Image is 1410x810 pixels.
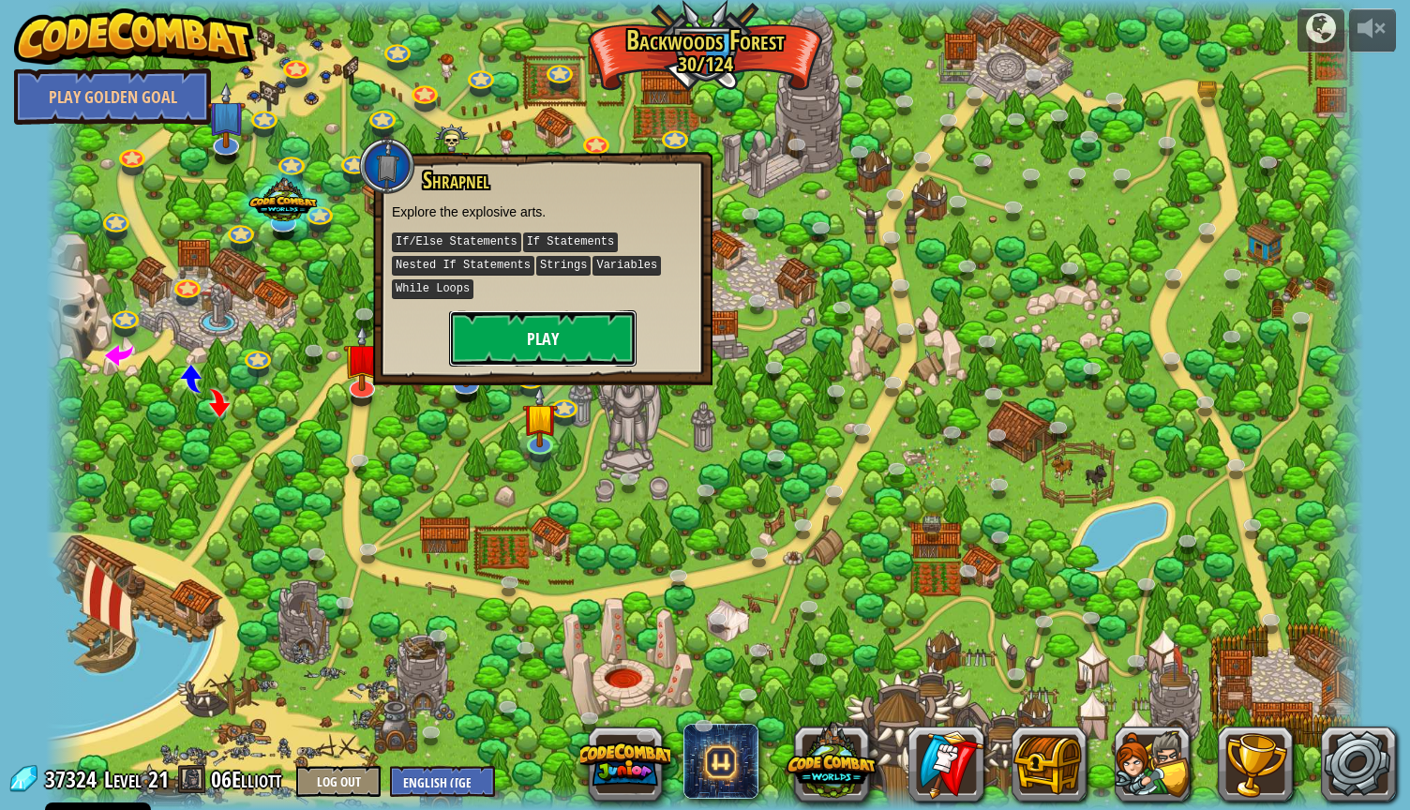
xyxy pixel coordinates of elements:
[423,164,489,196] span: Shrapnel
[523,232,619,252] kbd: If Statements
[392,279,473,299] kbd: While Loops
[922,517,941,533] img: silver-chest.png
[449,310,637,367] button: Play
[536,256,591,276] kbd: Strings
[148,764,169,794] span: 21
[1349,8,1396,52] button: Adjust volume
[523,386,559,447] img: level-banner-started.png
[1297,8,1344,52] button: Campaigns
[45,764,102,794] span: 37324
[14,8,254,65] img: CodeCombat - Learn how to code by playing a game
[434,124,470,193] img: level-banner-multiplayer.png
[592,256,661,276] kbd: Variables
[392,232,521,252] kbd: If/Else Statements
[104,764,142,795] span: Level
[342,324,381,391] img: level-banner-unstarted.png
[211,764,287,794] a: 06Elliott
[14,68,211,125] a: Play Golden Goal
[206,82,245,149] img: level-banner-unstarted-subscriber.png
[392,256,534,276] kbd: Nested If Statements
[1198,82,1218,98] img: bronze-chest.png
[392,202,694,221] p: Explore the explosive arts.
[296,766,381,797] button: Log Out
